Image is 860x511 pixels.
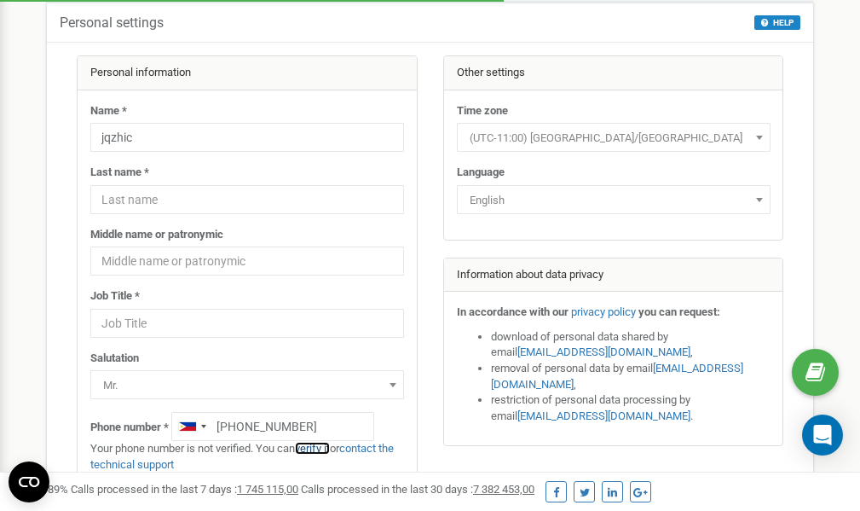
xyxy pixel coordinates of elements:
[90,309,404,338] input: Job Title
[9,462,49,502] button: Open CMP widget
[457,185,771,214] span: English
[90,351,139,367] label: Salutation
[90,442,394,471] a: contact the technical support
[60,15,164,31] h5: Personal settings
[90,103,127,119] label: Name *
[295,442,330,455] a: verify it
[71,483,298,496] span: Calls processed in the last 7 days :
[90,420,169,436] label: Phone number *
[491,392,771,424] li: restriction of personal data processing by email .
[571,305,636,318] a: privacy policy
[90,370,404,399] span: Mr.
[463,189,765,212] span: English
[517,346,690,358] a: [EMAIL_ADDRESS][DOMAIN_NAME]
[301,483,534,496] span: Calls processed in the last 30 days :
[491,361,771,392] li: removal of personal data by email ,
[444,258,783,293] div: Information about data privacy
[473,483,534,496] u: 7 382 453,00
[457,165,505,181] label: Language
[444,56,783,90] div: Other settings
[90,123,404,152] input: Name
[491,329,771,361] li: download of personal data shared by email ,
[78,56,417,90] div: Personal information
[90,441,404,473] p: Your phone number is not verified. You can or
[802,415,843,456] div: Open Intercom Messenger
[463,126,765,150] span: (UTC-11:00) Pacific/Midway
[237,483,298,496] u: 1 745 115,00
[491,362,743,391] a: [EMAIL_ADDRESS][DOMAIN_NAME]
[171,412,374,441] input: +1-800-555-55-55
[90,227,223,243] label: Middle name or patronymic
[517,409,690,422] a: [EMAIL_ADDRESS][DOMAIN_NAME]
[457,305,569,318] strong: In accordance with our
[90,288,140,305] label: Job Title *
[90,247,404,276] input: Middle name or patronymic
[96,374,398,398] span: Mr.
[172,413,211,440] div: Telephone country code
[457,103,508,119] label: Time zone
[457,123,771,152] span: (UTC-11:00) Pacific/Midway
[754,15,800,30] button: HELP
[638,305,720,318] strong: you can request:
[90,165,149,181] label: Last name *
[90,185,404,214] input: Last name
